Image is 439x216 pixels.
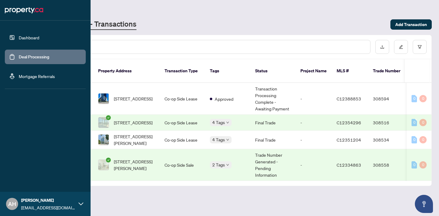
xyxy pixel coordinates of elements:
[337,137,361,142] span: C12351204
[21,204,75,211] span: [EMAIL_ADDRESS][DOMAIN_NAME]
[375,40,389,54] button: download
[114,95,152,102] span: [STREET_ADDRESS]
[337,120,361,125] span: C12354296
[160,59,205,83] th: Transaction Type
[21,197,75,204] span: [PERSON_NAME]
[296,131,332,149] td: -
[212,119,225,126] span: 4 Tags
[226,121,229,124] span: down
[160,83,205,115] td: Co-op Side Lease
[368,83,410,115] td: 308594
[19,54,49,60] a: Deal Processing
[368,115,410,131] td: 308516
[106,158,111,162] span: check-circle
[418,45,422,49] span: filter
[106,115,111,120] span: check-circle
[395,20,427,29] span: Add Transaction
[296,149,332,181] td: -
[114,133,155,146] span: [STREET_ADDRESS][PERSON_NAME]
[93,59,160,83] th: Property Address
[337,162,361,168] span: C12334863
[415,195,433,213] button: Open asap
[390,19,432,30] button: Add Transaction
[412,136,417,143] div: 0
[368,131,410,149] td: 308534
[394,40,408,54] button: edit
[19,35,39,40] a: Dashboard
[296,83,332,115] td: -
[98,135,109,145] img: thumbnail-img
[412,161,417,169] div: 0
[212,161,225,168] span: 2 Tags
[98,93,109,104] img: thumbnail-img
[250,115,296,131] td: Final Trade
[419,161,427,169] div: 0
[419,136,427,143] div: 0
[212,136,225,143] span: 4 Tags
[337,96,361,101] span: C12388853
[205,59,250,83] th: Tags
[250,59,296,83] th: Status
[19,74,55,79] a: Mortgage Referrals
[5,5,43,15] img: logo
[160,149,205,181] td: Co-op Side Sale
[368,59,410,83] th: Trade Number
[419,119,427,126] div: 0
[412,95,417,102] div: 0
[215,96,233,102] span: Approved
[98,117,109,128] img: thumbnail-img
[114,158,155,172] span: [STREET_ADDRESS][PERSON_NAME]
[226,163,229,166] span: down
[226,138,229,141] span: down
[419,95,427,102] div: 0
[8,200,16,208] span: AH
[98,160,109,170] img: thumbnail-img
[368,149,410,181] td: 308558
[250,83,296,115] td: Transaction Processing Complete - Awaiting Payment
[114,119,152,126] span: [STREET_ADDRESS]
[413,40,427,54] button: filter
[250,149,296,181] td: Trade Number Generated - Pending Information
[412,119,417,126] div: 0
[332,59,368,83] th: MLS #
[296,59,332,83] th: Project Name
[160,115,205,131] td: Co-op Side Lease
[380,45,384,49] span: download
[160,131,205,149] td: Co-op Side Lease
[250,131,296,149] td: Final Trade
[399,45,403,49] span: edit
[296,115,332,131] td: -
